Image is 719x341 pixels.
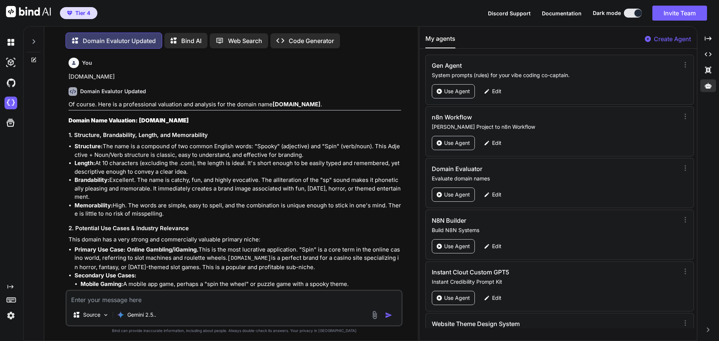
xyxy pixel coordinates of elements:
img: githubDark [4,76,17,89]
p: Gemini 2.5.. [127,311,156,319]
p: Edit [492,294,501,302]
p: Build N8N Systems [432,226,676,234]
p: Edit [492,243,501,250]
h3: Website Theme Design System [432,319,603,328]
li: The name is a compound of two common English words: "Spooky" (adjective) and "Spin" (verb/noun). ... [75,142,401,159]
p: [PERSON_NAME] Project to n8n Workflow [432,123,676,131]
button: My agents [425,34,455,48]
h6: Domain Evalutor Updated [80,88,146,95]
li: Excellent. The name is catchy, fun, and highly evocative. The alliteration of the "sp" sound make... [75,176,401,201]
strong: Affiliate Marketing: [81,289,134,296]
li: At 10 characters (excluding the .com), the length is ideal. It's short enough to be easily typed ... [75,159,401,176]
img: cloudideIcon [4,97,17,109]
p: Use Agent [444,139,470,147]
img: darkChat [4,36,17,49]
strong: Structure: [75,143,103,150]
strong: [DOMAIN_NAME] [273,101,321,108]
p: Bind AI [181,36,201,45]
img: darkAi-studio [4,56,17,69]
img: icon [385,311,392,319]
strong: Secondary Use Cases: [75,272,136,279]
p: Code Generator [289,36,334,45]
h3: Domain Evaluator [432,164,603,173]
button: Invite Team [652,6,707,21]
p: Use Agent [444,243,470,250]
img: premium [67,11,72,15]
p: Of course. Here is a professional valuation and analysis for the domain name . [69,100,401,109]
li: A review site for spooky-themed casino games or horror-themed video games. [81,288,401,297]
p: Source [83,311,100,319]
img: Gemini 2.5 Pro [117,311,124,319]
strong: Domain Name Valuation: [DOMAIN_NAME] [69,117,189,124]
p: Create Agent [654,34,691,43]
p: Edit [492,139,501,147]
h3: 2. Potential Use Cases & Industry Relevance [69,224,401,233]
p: Use Agent [444,294,470,302]
strong: Brandability: [75,176,109,183]
strong: Length: [75,159,95,167]
p: Bind can provide inaccurate information, including about people. Always double-check its answers.... [66,328,403,334]
p: Domain Evalutor Updated [83,36,156,45]
li: A mobile app game, perhaps a "spin the wheel" or puzzle game with a spooky theme. [81,280,401,289]
p: Edit [492,88,501,95]
h3: Instant Clout Custom GPT5 [432,268,603,277]
button: premiumTier 4 [60,7,97,19]
p: Use Agent [444,88,470,95]
h6: You [82,59,92,67]
span: Discord Support [488,10,531,16]
p: [DOMAIN_NAME] [69,73,401,81]
span: Dark mode [593,9,621,17]
p: Edit [492,191,501,198]
button: Discord Support [488,9,531,17]
img: Bind AI [6,6,51,17]
p: Instant Credibility Prompt Kit [432,278,676,286]
li: This is the most lucrative application. "Spin" is a core term in the online casino world, referri... [75,246,401,272]
p: System prompts (rules) for your vibe coding co-captain. [432,71,676,79]
button: Documentation [542,9,582,17]
h3: N8N Builder [432,216,603,225]
img: settings [4,309,17,322]
img: attachment [370,311,379,319]
h3: 1. Structure, Brandability, Length, and Memorability [69,131,401,140]
h3: n8n Workflow [432,113,603,122]
code: [DOMAIN_NAME] [227,255,271,262]
li: High. The words are simple, easy to spell, and the combination is unique enough to stick in one's... [75,201,401,218]
img: Pick Models [103,312,109,318]
p: Web Search [228,36,262,45]
strong: Primary Use Case: Online Gambling/iGaming. [75,246,198,253]
span: Documentation [542,10,582,16]
p: This domain has a very strong and commercially valuable primary niche: [69,235,401,244]
span: Tier 4 [75,9,90,17]
p: Use Agent [444,191,470,198]
strong: Mobile Gaming: [81,280,123,287]
h3: Gen Agent [432,61,603,70]
strong: Memorability: [75,202,113,209]
p: Evaluate domain names [432,175,676,182]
